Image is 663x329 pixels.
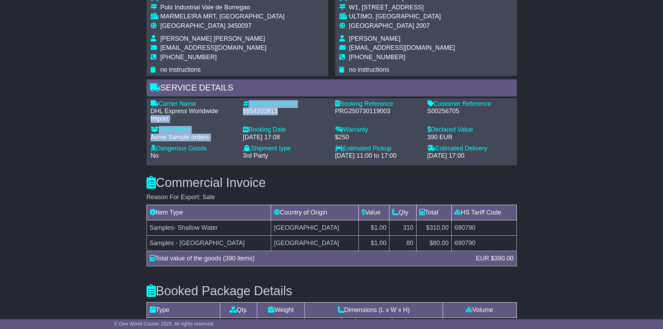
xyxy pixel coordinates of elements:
td: Total [416,205,451,220]
td: Dimensions (L x W x H) [305,302,443,318]
td: $80.00 [416,236,451,251]
div: EUR $390.00 [472,254,517,263]
span: [PERSON_NAME] [PERSON_NAME] [160,35,265,42]
span: no instructions [349,66,389,73]
div: Warranty [335,126,420,134]
div: Estimated Delivery [427,145,513,152]
td: Qty [389,205,417,220]
span: [PHONE_NUMBER] [160,54,217,61]
h3: Booked Package Details [147,284,517,298]
div: Shipment type [243,145,328,152]
div: W1, [STREET_ADDRESS] [349,4,455,11]
span: [GEOGRAPHIC_DATA] [160,22,226,29]
td: Value [358,205,389,220]
span: 2007 [416,22,430,29]
h3: Commercial Invoice [147,176,517,190]
div: Customer Reference [427,100,513,108]
div: Carrier Name [151,100,236,108]
td: $1.00 [358,236,389,251]
td: 80 [389,236,417,251]
span: [GEOGRAPHIC_DATA] [349,22,414,29]
div: DHL Express Worldwide Import [151,108,236,123]
div: [DATE] 17:00 [427,152,513,160]
div: Description [151,126,236,134]
div: $250 [335,134,420,141]
div: Tracking Number [243,100,328,108]
span: No [151,152,159,159]
td: Samples- Shallow Water [147,220,271,236]
div: MARMELEIRA MRT, [GEOGRAPHIC_DATA] [160,13,285,21]
td: HS Tariff Code [451,205,516,220]
span: [EMAIL_ADDRESS][DOMAIN_NAME] [160,44,267,51]
div: Acme Sample orders [151,134,236,141]
div: 390 EUR [427,134,513,141]
td: 310 [389,220,417,236]
td: [GEOGRAPHIC_DATA] [271,236,359,251]
span: [PERSON_NAME] [349,35,401,42]
td: $310.00 [416,220,451,236]
div: [DATE] 11:00 to 17:00 [335,152,420,160]
div: Reason For Export: Sale [147,194,517,201]
div: Total value of the goods (390 Items) [146,254,473,263]
td: [GEOGRAPHIC_DATA] [271,220,359,236]
div: Service Details [147,79,517,98]
div: Estimated Pickup [335,145,420,152]
td: Qty. [220,302,257,318]
td: Country of Origin [271,205,359,220]
td: 690790 [451,220,516,236]
div: S00256705 [427,108,513,115]
div: Booking Date [243,126,328,134]
td: Type [147,302,220,318]
div: PRG250730119003 [335,108,420,115]
span: 3rd Party [243,152,268,159]
div: Declared Value [427,126,513,134]
div: 5554202813 [243,108,328,115]
span: [EMAIL_ADDRESS][DOMAIN_NAME] [349,44,455,51]
span: [PHONE_NUMBER] [349,54,405,61]
span: © One World Courier 2025. All rights reserved. [114,321,215,327]
td: Weight [257,302,305,318]
div: Booking Reference [335,100,420,108]
span: 3450097 [227,22,252,29]
td: 690790 [451,236,516,251]
div: [DATE] 17:08 [243,134,328,141]
div: Polo Industrial Vale de Borregao [160,4,285,11]
div: ULTIMO, [GEOGRAPHIC_DATA] [349,13,455,21]
div: Dangerous Goods [151,145,236,152]
td: Samples - [GEOGRAPHIC_DATA] [147,236,271,251]
span: no instructions [160,66,201,73]
td: $1.00 [358,220,389,236]
td: Item Type [147,205,271,220]
td: Volume [443,302,516,318]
